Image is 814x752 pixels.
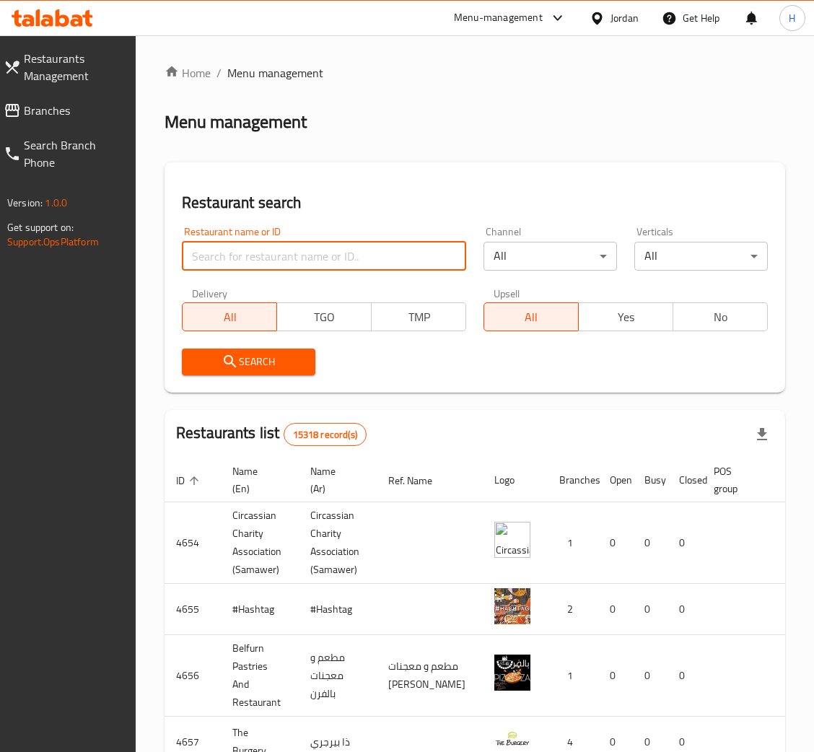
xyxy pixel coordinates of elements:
[284,423,367,446] div: Total records count
[165,635,221,717] td: 4656
[377,307,460,328] span: TMP
[24,136,124,171] span: Search Branch Phone
[299,635,377,717] td: مطعم و معجنات بالفرن
[598,458,633,502] th: Open
[633,502,668,584] td: 0
[598,502,633,584] td: 0
[789,10,795,26] span: H
[188,307,271,328] span: All
[483,242,617,271] div: All
[371,302,466,331] button: TMP
[283,307,366,328] span: TGO
[548,584,598,635] td: 2
[668,584,702,635] td: 0
[668,635,702,717] td: 0
[165,502,221,584] td: 4654
[668,502,702,584] td: 0
[548,458,598,502] th: Branches
[714,463,756,497] span: POS group
[598,635,633,717] td: 0
[633,584,668,635] td: 0
[494,522,530,558] img: ​Circassian ​Charity ​Association​ (Samawer)
[193,353,304,371] span: Search
[165,584,221,635] td: 4655
[216,64,222,82] li: /
[45,193,67,212] span: 1.0.0
[633,458,668,502] th: Busy
[578,302,673,331] button: Yes
[192,288,228,298] label: Delivery
[227,64,323,82] span: Menu management
[494,588,530,624] img: #Hashtag
[176,422,367,446] h2: Restaurants list
[165,64,211,82] a: Home
[165,110,307,134] h2: Menu management
[548,635,598,717] td: 1
[7,193,43,212] span: Version:
[548,502,598,584] td: 1
[598,584,633,635] td: 0
[388,472,451,489] span: Ref. Name
[490,307,573,328] span: All
[668,458,702,502] th: Closed
[24,50,124,84] span: Restaurants Management
[633,635,668,717] td: 0
[494,655,530,691] img: Belfurn Pastries And Restaurant
[284,428,366,442] span: 15318 record(s)
[310,463,359,497] span: Name (Ar)
[221,635,299,717] td: Belfurn Pastries And Restaurant
[299,584,377,635] td: #Hashtag
[182,302,277,331] button: All
[176,472,203,489] span: ID
[377,635,483,717] td: مطعم و معجنات [PERSON_NAME]
[221,584,299,635] td: #Hashtag
[7,218,74,237] span: Get support on:
[182,242,466,271] input: Search for restaurant name or ID..
[299,502,377,584] td: ​Circassian ​Charity ​Association​ (Samawer)
[673,302,768,331] button: No
[745,417,779,452] div: Export file
[232,463,281,497] span: Name (En)
[483,458,548,502] th: Logo
[182,192,768,214] h2: Restaurant search
[634,242,768,271] div: All
[221,502,299,584] td: ​Circassian ​Charity ​Association​ (Samawer)
[276,302,372,331] button: TGO
[182,349,315,375] button: Search
[679,307,762,328] span: No
[494,288,520,298] label: Upsell
[165,64,785,82] nav: breadcrumb
[454,9,543,27] div: Menu-management
[483,302,579,331] button: All
[585,307,668,328] span: Yes
[24,102,124,119] span: Branches
[610,10,639,26] div: Jordan
[7,232,99,251] a: Support.OpsPlatform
